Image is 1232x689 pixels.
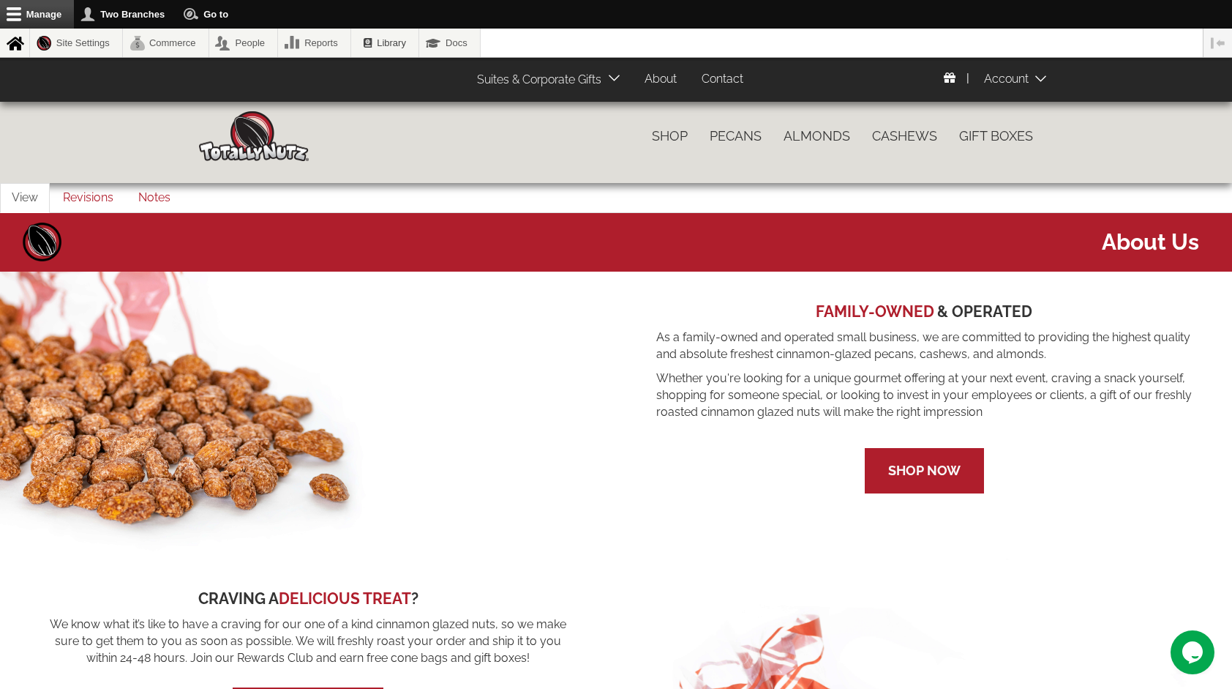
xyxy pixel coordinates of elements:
[149,38,196,48] span: Commerce
[6,6,85,64] div: CloseChat attention grabber
[634,65,688,94] a: About
[656,370,1192,421] p: Whether you're looking for a unique gourmet offering at your next event, craving a snack yourself...
[861,121,948,152] a: Cashews
[691,65,754,94] a: Contact
[30,29,122,57] a: Site Settings
[123,29,209,57] a: Commerce
[888,463,961,478] a: Shop Now
[51,183,125,213] a: Revisions
[948,121,1044,152] a: Gift Boxes
[127,183,182,213] a: Notes
[6,6,97,64] img: Chat attention grabber
[198,589,418,608] span: CRAVING A ?
[377,37,406,48] span: Library
[656,329,1192,363] p: As a family-owned and operated small business, we are committed to providing the highest quality ...
[199,111,309,161] img: Home
[641,121,699,152] a: Shop
[419,29,480,57] a: Docs
[209,29,278,57] a: People
[816,302,934,321] span: FAMILY-OWNED
[279,589,411,608] span: DELICIOUS TREAT
[11,226,1199,258] span: About us
[699,121,773,152] a: Pecans
[773,121,861,152] a: Almonds
[466,66,606,94] a: Suites & Corporate Gifts
[937,302,1032,321] span: & OPERATED
[40,617,576,667] span: We know what it’s like to have a craving for our one of a kind cinnamon glazed nuts, so we make s...
[278,29,350,57] a: Reports
[1203,29,1232,57] button: Vertical orientation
